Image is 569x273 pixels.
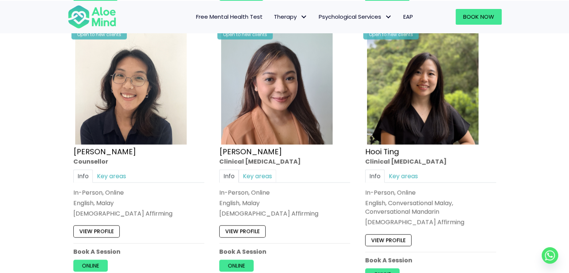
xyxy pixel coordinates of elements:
[398,9,419,25] a: EAP
[73,209,204,218] div: [DEMOGRAPHIC_DATA] Affirming
[365,234,412,246] a: View profile
[365,218,496,226] div: [DEMOGRAPHIC_DATA] Affirming
[219,247,350,256] p: Book A Session
[68,4,116,29] img: Aloe mind Logo
[456,9,502,25] a: Book Now
[93,169,130,182] a: Key areas
[73,247,204,256] p: Book A Session
[274,13,308,21] span: Therapy
[403,13,413,21] span: EAP
[365,146,399,156] a: Hooi Ting
[383,11,394,22] span: Psychological Services: submenu
[363,29,419,39] div: Open to new clients
[73,146,136,156] a: [PERSON_NAME]
[365,256,496,264] p: Book A Session
[75,33,187,144] img: Emelyne Counsellor
[73,169,93,182] a: Info
[367,33,478,144] img: Hooi ting Clinical Psychologist
[239,169,276,182] a: Key areas
[73,188,204,197] div: In-Person, Online
[365,169,385,182] a: Info
[126,9,419,25] nav: Menu
[73,225,120,237] a: View profile
[219,188,350,197] div: In-Person, Online
[219,260,254,272] a: Online
[190,9,268,25] a: Free Mental Health Test
[365,188,496,197] div: In-Person, Online
[196,13,263,21] span: Free Mental Health Test
[219,146,282,156] a: [PERSON_NAME]
[365,157,496,165] div: Clinical [MEDICAL_DATA]
[219,209,350,218] div: [DEMOGRAPHIC_DATA] Affirming
[73,260,108,272] a: Online
[73,157,204,165] div: Counsellor
[313,9,398,25] a: Psychological ServicesPsychological Services: submenu
[268,9,313,25] a: TherapyTherapy: submenu
[221,33,333,144] img: Hanna Clinical Psychologist
[219,225,266,237] a: View profile
[365,199,496,216] p: English, Conversational Malay, Conversational Mandarin
[219,169,239,182] a: Info
[319,13,392,21] span: Psychological Services
[463,13,494,21] span: Book Now
[299,11,309,22] span: Therapy: submenu
[385,169,422,182] a: Key areas
[219,199,350,207] p: English, Malay
[71,29,127,39] div: Open to new clients
[219,157,350,165] div: Clinical [MEDICAL_DATA]
[73,199,204,207] p: English, Malay
[542,247,558,264] a: Whatsapp
[217,29,273,39] div: Open to new clients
